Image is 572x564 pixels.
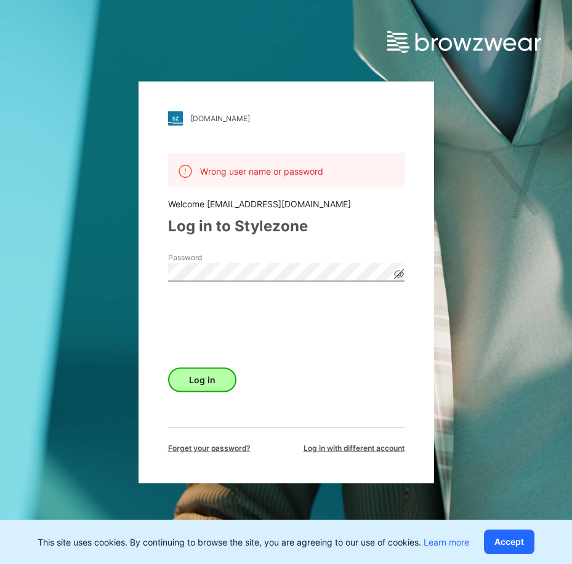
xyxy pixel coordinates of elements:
a: Learn more [424,537,469,547]
div: Welcome [EMAIL_ADDRESS][DOMAIN_NAME] [168,197,405,210]
img: stylezone-logo.562084cfcfab977791bfbf7441f1a819.svg [168,111,183,125]
span: Forget your password? [168,442,251,453]
div: Log in to Stylezone [168,215,405,237]
span: Log in with different account [304,442,405,453]
button: Log in [168,367,236,392]
iframe: reCAPTCHA [168,300,355,348]
img: alert.76a3ded3c87c6ed799a365e1fca291d4.svg [178,164,193,178]
label: Password [168,252,254,263]
button: Accept [484,530,534,554]
div: [DOMAIN_NAME] [190,114,250,123]
p: Wrong user name or password [200,164,323,177]
a: [DOMAIN_NAME] [168,111,405,125]
img: browzwear-logo.e42bd6dac1945053ebaf764b6aa21510.svg [387,31,541,53]
p: This site uses cookies. By continuing to browse the site, you are agreeing to our use of cookies. [38,536,469,549]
